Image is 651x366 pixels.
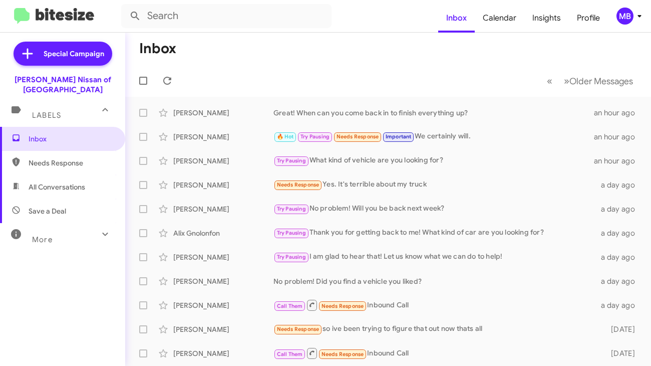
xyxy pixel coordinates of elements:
[273,179,601,191] div: Yes. It's terrible about my truck
[29,134,114,144] span: Inbox
[558,71,639,91] button: Next
[564,75,569,87] span: »
[277,133,294,140] span: 🔥 Hot
[541,71,639,91] nav: Page navigation example
[273,131,594,142] div: We certainly will.
[173,156,273,166] div: [PERSON_NAME]
[337,133,379,140] span: Needs Response
[173,204,273,214] div: [PERSON_NAME]
[594,132,643,142] div: an hour ago
[541,71,558,91] button: Previous
[547,75,552,87] span: «
[173,348,273,358] div: [PERSON_NAME]
[173,132,273,142] div: [PERSON_NAME]
[14,42,112,66] a: Special Campaign
[44,49,104,59] span: Special Campaign
[173,108,273,118] div: [PERSON_NAME]
[321,303,364,309] span: Needs Response
[173,276,273,286] div: [PERSON_NAME]
[173,180,273,190] div: [PERSON_NAME]
[173,228,273,238] div: Alix Gnolonfon
[569,4,608,33] a: Profile
[608,8,640,25] button: MB
[139,41,176,57] h1: Inbox
[277,351,303,357] span: Call Them
[601,228,643,238] div: a day ago
[438,4,475,33] a: Inbox
[273,155,594,166] div: What kind of vehicle are you looking for?
[601,348,643,358] div: [DATE]
[601,300,643,310] div: a day ago
[277,303,303,309] span: Call Them
[386,133,412,140] span: Important
[277,326,319,332] span: Needs Response
[277,254,306,260] span: Try Pausing
[273,251,601,263] div: I am glad to hear that! Let us know what we can do to help!
[601,252,643,262] div: a day ago
[121,4,332,28] input: Search
[273,347,601,359] div: Inbound Call
[173,300,273,310] div: [PERSON_NAME]
[29,158,114,168] span: Needs Response
[273,276,601,286] div: No problem! Did you find a vehicle you liked?
[273,299,601,311] div: Inbound Call
[277,230,306,236] span: Try Pausing
[173,324,273,334] div: [PERSON_NAME]
[29,206,66,216] span: Save a Deal
[29,182,85,192] span: All Conversations
[277,157,306,164] span: Try Pausing
[273,203,601,215] div: No problem! Will you be back next week?
[277,206,306,212] span: Try Pausing
[300,133,330,140] span: Try Pausing
[601,204,643,214] div: a day ago
[273,108,594,118] div: Great! When can you come back in to finish everything up?
[524,4,569,33] a: Insights
[273,227,601,239] div: Thank you for getting back to me! What kind of car are you looking for?
[601,276,643,286] div: a day ago
[273,323,601,335] div: so ive been trying to figure that out now thats all
[569,76,633,87] span: Older Messages
[601,324,643,334] div: [DATE]
[277,181,319,188] span: Needs Response
[601,180,643,190] div: a day ago
[32,111,61,120] span: Labels
[321,351,364,357] span: Needs Response
[475,4,524,33] a: Calendar
[173,252,273,262] div: [PERSON_NAME]
[616,8,633,25] div: MB
[32,235,53,244] span: More
[594,108,643,118] div: an hour ago
[594,156,643,166] div: an hour ago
